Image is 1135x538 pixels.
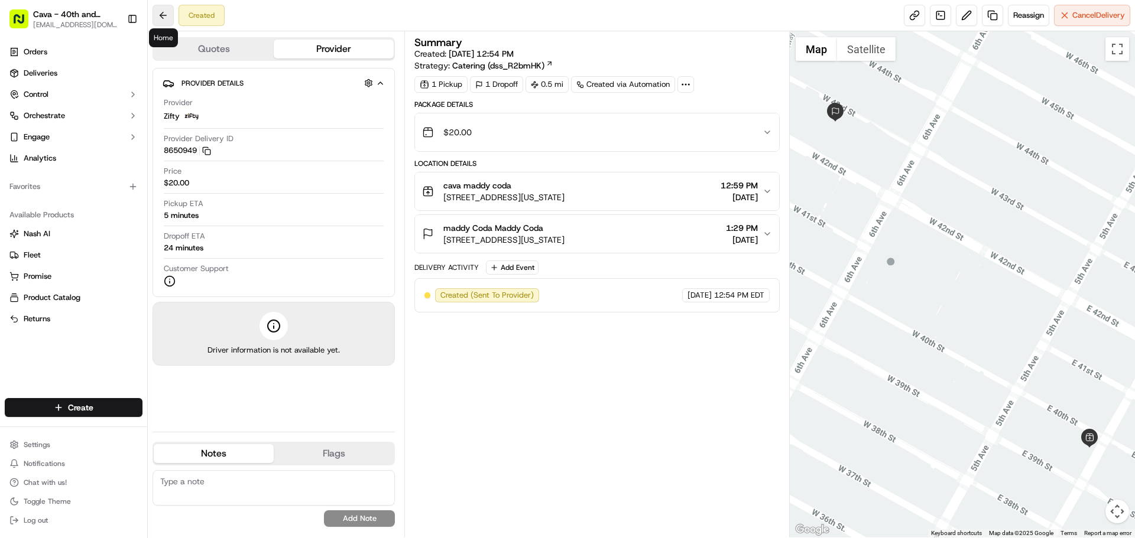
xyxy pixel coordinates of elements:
span: Customer Support [164,263,229,274]
div: 5 minutes [164,210,199,221]
span: Engage [24,132,50,142]
a: 💻API Documentation [95,259,194,281]
button: Product Catalog [5,288,142,307]
button: [EMAIL_ADDRESS][DOMAIN_NAME] [33,20,118,30]
button: Orchestrate [5,106,142,125]
span: Deliveries [24,68,57,79]
span: Provider Details [181,79,244,88]
span: Analytics [24,153,56,164]
button: $20.00 [415,113,779,151]
span: Nash AI [24,229,50,239]
span: Dropoff ETA [164,231,205,242]
span: Driver information is not available yet. [207,345,340,356]
a: Deliveries [5,64,142,83]
span: Cava - 40th and [PERSON_NAME] [33,8,118,20]
span: [DATE] 12:54 PM [449,48,514,59]
span: Cancel Delivery [1072,10,1125,21]
span: Toggle Theme [24,497,71,506]
p: Welcome 👋 [12,47,215,66]
button: Keyboard shortcuts [931,529,982,537]
div: 24 minutes [164,243,203,253]
span: Knowledge Base [24,264,90,276]
span: 12:54 PM EDT [714,290,764,301]
button: Cava - 40th and [PERSON_NAME][EMAIL_ADDRESS][DOMAIN_NAME] [5,5,122,33]
span: Chat with us! [24,478,67,487]
span: Fleet [24,250,41,260]
div: Available Products [5,206,142,224]
button: Toggle fullscreen view [1105,37,1129,61]
button: Add Event [486,260,539,275]
span: cava maddy coda [443,180,511,191]
span: Pylon [118,293,143,302]
a: Nash AI [9,229,138,239]
div: 💻 [100,265,109,275]
div: Delivery Activity [414,263,479,272]
button: Flags [274,444,394,463]
button: 8650949 [164,145,211,156]
span: Orchestrate [24,110,65,121]
div: 📗 [12,265,21,275]
span: Zifty [164,111,180,122]
span: Settings [24,440,50,449]
span: [STREET_ADDRESS][US_STATE] [443,234,565,246]
span: Provider Delivery ID [164,133,234,144]
a: Analytics [5,149,142,168]
button: Chat with us! [5,474,142,491]
button: Provider [274,40,394,58]
h3: Summary [414,37,462,48]
button: Provider Details [163,73,385,93]
span: Create [68,402,93,413]
span: 12:00 PM [106,183,140,193]
span: 12:59 PM [721,180,758,191]
button: Show satellite imagery [837,37,896,61]
span: Orders [24,47,47,57]
img: 1724597045416-56b7ee45-8013-43a0-a6f9-03cb97ddad50 [25,113,46,134]
span: [STREET_ADDRESS][US_STATE] [443,191,565,203]
span: • [100,183,104,193]
a: Terms (opens in new tab) [1061,530,1077,536]
a: Catering (dss_R2bmHK) [452,60,553,71]
span: $20.00 [443,126,472,138]
a: Product Catalog [9,292,138,303]
span: [DATE] [106,215,131,224]
img: Nash [12,12,35,35]
input: Got a question? Start typing here... [31,76,213,89]
img: Klarizel Pensader [12,172,31,191]
a: Orders [5,43,142,61]
div: 1 Pickup [414,76,468,93]
button: Returns [5,309,142,328]
span: Product Catalog [24,292,80,303]
button: Fleet [5,246,142,265]
img: 1736555255976-a54dd68f-1ca7-489b-9aae-adbdc363a1c4 [24,184,33,193]
div: We're available if you need us! [53,125,163,134]
span: Log out [24,516,48,525]
img: 1736555255976-a54dd68f-1ca7-489b-9aae-adbdc363a1c4 [12,113,33,134]
button: Log out [5,512,142,529]
a: Promise [9,271,138,282]
div: Location Details [414,159,779,168]
span: Returns [24,314,50,324]
div: 0.5 mi [526,76,569,93]
button: Start new chat [201,116,215,131]
button: Quotes [154,40,274,58]
span: Control [24,89,48,100]
span: Notifications [24,459,65,468]
img: 1736555255976-a54dd68f-1ca7-489b-9aae-adbdc363a1c4 [24,216,33,225]
a: Open this area in Google Maps (opens a new window) [793,522,832,537]
a: Created via Automation [571,76,675,93]
div: Favorites [5,177,142,196]
button: cava maddy coda[STREET_ADDRESS][US_STATE]12:59 PM[DATE] [415,172,779,210]
a: Report a map error [1084,530,1131,536]
button: Settings [5,436,142,453]
img: zifty-logo-trans-sq.png [184,109,199,123]
button: Reassign [1008,5,1049,26]
span: Price [164,166,181,177]
button: Notifications [5,455,142,472]
a: Returns [9,314,138,324]
span: Klarizel Pensader [37,183,98,193]
a: 📗Knowledge Base [7,259,95,281]
div: 1 Dropoff [470,76,523,93]
span: Klarizel Pensader [37,215,98,224]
